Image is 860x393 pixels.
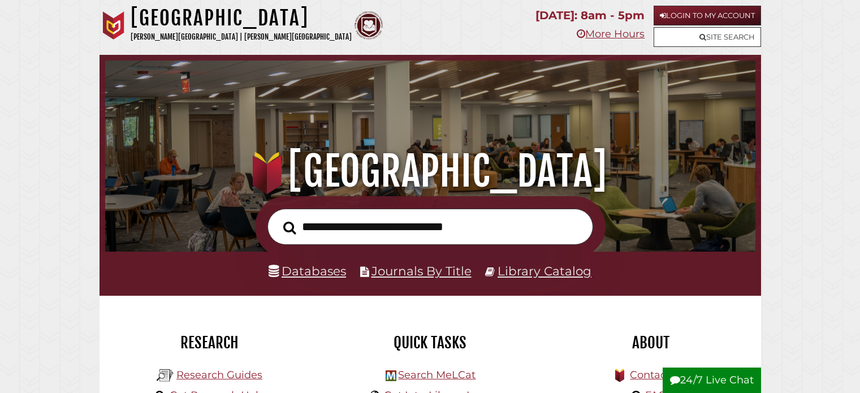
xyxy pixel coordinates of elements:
h1: [GEOGRAPHIC_DATA] [118,146,742,196]
h2: Research [108,333,312,352]
a: Databases [269,264,346,278]
p: [DATE]: 8am - 5pm [535,6,645,25]
a: Login to My Account [654,6,761,25]
h2: Quick Tasks [329,333,532,352]
button: Search [278,218,302,237]
img: Calvin University [100,11,128,40]
img: Hekman Library Logo [386,370,396,381]
h1: [GEOGRAPHIC_DATA] [131,6,352,31]
i: Search [283,221,296,234]
a: Search MeLCat [398,369,476,381]
a: Contact Us [630,369,686,381]
a: Library Catalog [498,264,591,278]
a: Research Guides [176,369,262,381]
img: Calvin Theological Seminary [355,11,383,40]
img: Hekman Library Logo [157,367,174,384]
a: Site Search [654,27,761,47]
p: [PERSON_NAME][GEOGRAPHIC_DATA] | [PERSON_NAME][GEOGRAPHIC_DATA] [131,31,352,44]
a: More Hours [577,28,645,40]
a: Journals By Title [371,264,472,278]
h2: About [549,333,753,352]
